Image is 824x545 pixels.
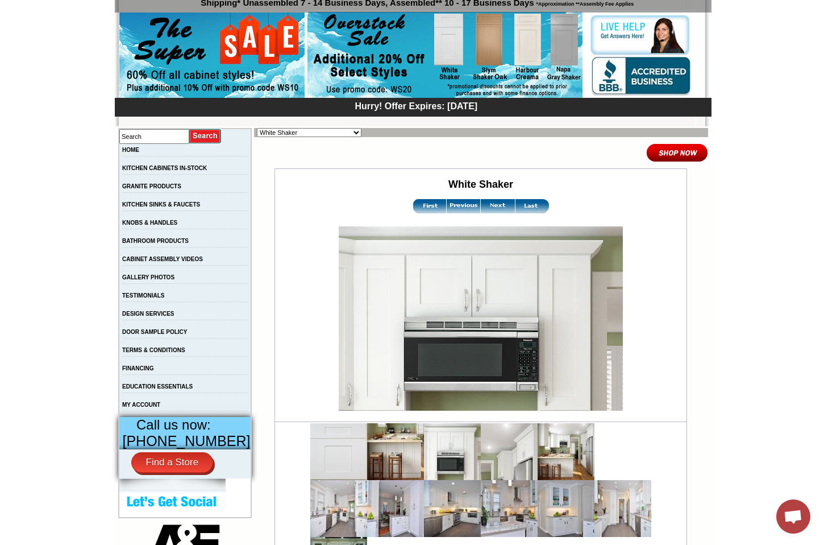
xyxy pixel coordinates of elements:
a: Open chat [776,499,810,534]
span: [PHONE_NUMBER] [123,433,251,449]
a: KITCHEN CABINETS IN-STOCK [122,165,207,171]
a: BATHROOM PRODUCTS [122,238,189,244]
a: TERMS & CONDITIONS [122,347,185,353]
a: DOOR SAMPLE POLICY [122,329,187,335]
div: Hurry! Offer Expires: [DATE] [120,100,711,112]
a: Find a Store [131,452,214,473]
a: KNOBS & HANDLES [122,220,177,226]
a: FINANCING [122,365,154,371]
a: HOME [122,147,139,153]
input: Submit [189,129,222,144]
a: MY ACCOUNT [122,402,160,408]
a: GALLERY PHOTOS [122,274,174,280]
h2: White Shaker [276,179,685,191]
a: EDUCATION ESSENTIALS [122,383,193,390]
span: Call us now: [136,417,211,432]
a: CABINET ASSEMBLY VIDEOS [122,256,203,262]
a: KITCHEN SINKS & FAUCETS [122,201,200,208]
a: GRANITE PRODUCTS [122,183,181,189]
a: DESIGN SERVICES [122,311,174,317]
a: TESTIMONIALS [122,292,164,299]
